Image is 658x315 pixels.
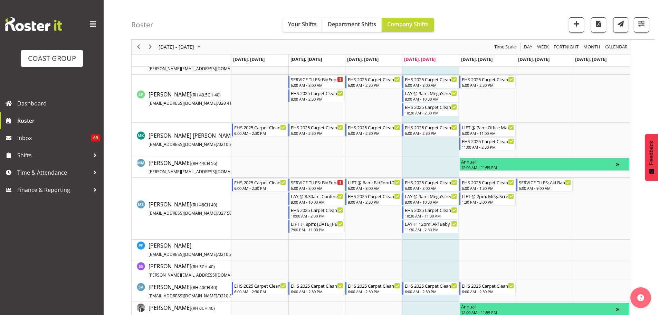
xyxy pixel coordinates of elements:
[193,264,202,270] span: RH 5
[459,137,516,150] div: Marley King"s event - EHS 2025 Carpet Cleaning & Maintainence Begin From Friday, August 15, 2025 ...
[583,43,601,52] span: Month
[158,43,195,52] span: [DATE] - [DATE]
[348,185,400,191] div: 6:00 AM - 8:00 AM
[133,40,144,54] div: previous period
[345,123,402,137] div: Marley King"s event - EHS 2025 Carpet Cleaning & Maintainence Begin From Wednesday, August 13, 20...
[132,123,231,157] td: Marley King resource
[17,150,90,160] span: Shifts
[582,43,602,52] button: Timeline Month
[291,179,343,186] div: SERVICE TILES: BidFood 2025 @ [GEOGRAPHIC_DATA]
[217,100,219,106] span: /
[519,179,571,186] div: SERVICE TILES: Akl Baby Expo 2025 @ Akl Showgrounds
[233,56,265,62] span: [DATE], [DATE]
[17,115,100,126] span: Roster
[288,178,345,192] div: Mike Schaumkell"s event - SERVICE TILES: BidFood 2025 @ Akl Showgrounds Begin From Tuesday, Augus...
[402,282,459,295] div: Solomon Vainakolo"s event - EHS 2025 Carpet Cleaning & Maintainence Begin From Thursday, August 1...
[462,76,514,83] div: EHS 2025 Carpet Cleaning, Maintenance, etc
[459,123,516,137] div: Marley King"s event - LIFT @ 7am: Office Max Expo '25 @ Claudelands Begin From Friday, August 15,...
[462,282,514,289] div: EHS 2025 Carpet Cleaning & Maintainence
[462,130,514,136] div: 6:00 AM - 11:00 AM
[291,185,343,191] div: 6:00 AM - 8:00 AM
[149,100,217,106] span: [EMAIL_ADDRESS][DOMAIN_NAME]
[348,130,400,136] div: 6:00 AM - 2:30 PM
[17,185,90,195] span: Finance & Reporting
[234,282,286,289] div: EHS 2025 Carpet Cleaning & Maintainence
[149,272,250,278] span: [PERSON_NAME][EMAIL_ADDRESS][DOMAIN_NAME]
[144,40,156,54] div: next period
[462,144,514,150] div: 11:00 AM - 2:30 PM
[291,289,343,294] div: 6:00 AM - 2:30 PM
[91,135,100,141] span: 66
[132,157,231,178] td: Matt McFarlane resource
[132,240,231,260] td: Phillip Fepuleai resource
[219,210,245,216] span: 027 500 9731
[345,178,402,192] div: Mike Schaumkell"s event - LIFT @ 6am: BidFood 2025 @ Akl Showgrounds Begin From Wednesday, August...
[149,283,247,299] a: [PERSON_NAME](RH 40CH 40)[EMAIL_ADDRESS][DOMAIN_NAME]/0210 868 1993
[134,43,143,52] button: Previous
[149,241,247,258] a: [PERSON_NAME][EMAIL_ADDRESS][DOMAIN_NAME]/0210 269 0876
[462,193,514,200] div: LIFT @ 2pm: MegaScreen @ [GEOGRAPHIC_DATA], [STREET_ADDRESS][PERSON_NAME]
[348,179,400,186] div: LIFT @ 6am: BidFood 2025 @ [GEOGRAPHIC_DATA]
[348,76,400,83] div: EHS 2025 Carpet Cleaning, Maintenance, etc
[149,293,217,299] span: [EMAIL_ADDRESS][DOMAIN_NAME]
[459,178,516,192] div: Mike Schaumkell"s event - EHS 2025 Carpet Cleaning, Maintenance, etc Begin From Friday, August 15...
[132,260,231,281] td: Sebastian Simmonds resource
[461,303,616,310] div: Annual
[604,43,628,52] span: calendar
[322,18,382,32] button: Department Shifts
[523,43,534,52] button: Timeline Day
[291,227,343,232] div: 7:00 PM - 11:00 PM
[461,56,493,62] span: [DATE], [DATE]
[149,159,275,175] a: [PERSON_NAME](RH 44CH 56)[PERSON_NAME][EMAIL_ADDRESS][DOMAIN_NAME]
[347,56,379,62] span: [DATE], [DATE]
[402,192,459,205] div: Mike Schaumkell"s event - LAY @ 9am: MegaScreen @ Studio West, 16 Waikaukau Rd, Glen Eden Begin F...
[149,90,247,107] a: [PERSON_NAME](RH 40.5CH 40)[EMAIL_ADDRESS][DOMAIN_NAME]/020 4102 1334
[288,20,317,28] span: Your Shifts
[149,242,247,258] span: [PERSON_NAME]
[462,82,514,88] div: 6:00 AM - 2:30 PM
[291,82,343,88] div: 6:00 AM - 8:00 AM
[405,103,457,110] div: EHS 2025 Carpet Cleaning, Maintenance, etc
[217,210,219,216] span: /
[191,92,221,98] span: ( CH 40)
[382,18,434,32] button: Company Shifts
[283,18,322,32] button: Your Shifts
[132,281,231,302] td: Solomon Vainakolo resource
[149,141,217,147] span: [EMAIL_ADDRESS][DOMAIN_NAME]
[348,199,400,205] div: 8:00 AM - 2:30 PM
[345,282,402,295] div: Solomon Vainakolo"s event - EHS 2025 Carpet Cleaning & Maintainence Begin From Wednesday, August ...
[232,282,288,295] div: Solomon Vainakolo"s event - EHS 2025 Carpet Cleaning & Maintainence Begin From Monday, August 11,...
[462,289,514,294] div: 6:00 AM - 2:30 PM
[348,82,400,88] div: 6:00 AM - 2:30 PM
[461,158,616,165] div: Annual
[149,283,247,299] span: [PERSON_NAME]
[149,201,245,216] span: [PERSON_NAME]
[291,90,343,96] div: EHS 2025 Carpet Cleaning, Maintenance, etc
[405,199,457,205] div: 8:00 AM - 10:30 AM
[288,75,345,89] div: Leo Faalogo"s event - SERVICE TILES: BidFood 2025 @ Akl Showgrounds Begin From Tuesday, August 12...
[402,103,459,116] div: Leo Faalogo"s event - EHS 2025 Carpet Cleaning, Maintenance, etc Begin From Thursday, August 14, ...
[462,185,514,191] div: 6:00 AM - 1:30 PM
[288,282,345,295] div: Solomon Vainakolo"s event - EHS 2025 Carpet Cleaning & Maintainence Begin From Tuesday, August 12...
[191,305,215,311] span: ( CH 40)
[149,66,250,72] span: [PERSON_NAME][EMAIL_ADDRESS][DOMAIN_NAME]
[523,43,533,52] span: Day
[645,134,658,181] button: Feedback - Show survey
[348,124,400,131] div: EHS 2025 Carpet Cleaning & Maintainence
[149,169,250,175] span: [PERSON_NAME][EMAIL_ADDRESS][DOMAIN_NAME]
[291,193,343,200] div: LAY @ 8.30am: Conference on Railway Excellence @ [GEOGRAPHIC_DATA]
[193,202,204,208] span: RH 48
[149,132,250,148] span: [PERSON_NAME] [PERSON_NAME]
[519,185,571,191] div: 6:00 AM - 9:00 AM
[494,43,516,52] span: Time Scale
[405,179,457,186] div: EHS 2025 Carpet Cleaning, Maintenance, etc
[553,43,580,52] button: Fortnight
[634,17,649,33] button: Filter Shifts
[402,178,459,192] div: Mike Schaumkell"s event - EHS 2025 Carpet Cleaning, Maintenance, etc Begin From Thursday, August ...
[291,96,343,102] div: 8:00 AM - 2:30 PM
[193,160,204,166] span: RH 44
[149,262,280,278] span: [PERSON_NAME]
[459,282,516,295] div: Solomon Vainakolo"s event - EHS 2025 Carpet Cleaning & Maintainence Begin From Friday, August 15,...
[402,220,459,233] div: Mike Schaumkell"s event - LAY @ 12pm: Akl Baby Expo 2025 @ Akl Showgrounds Begin From Thursday, A...
[217,141,219,147] span: /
